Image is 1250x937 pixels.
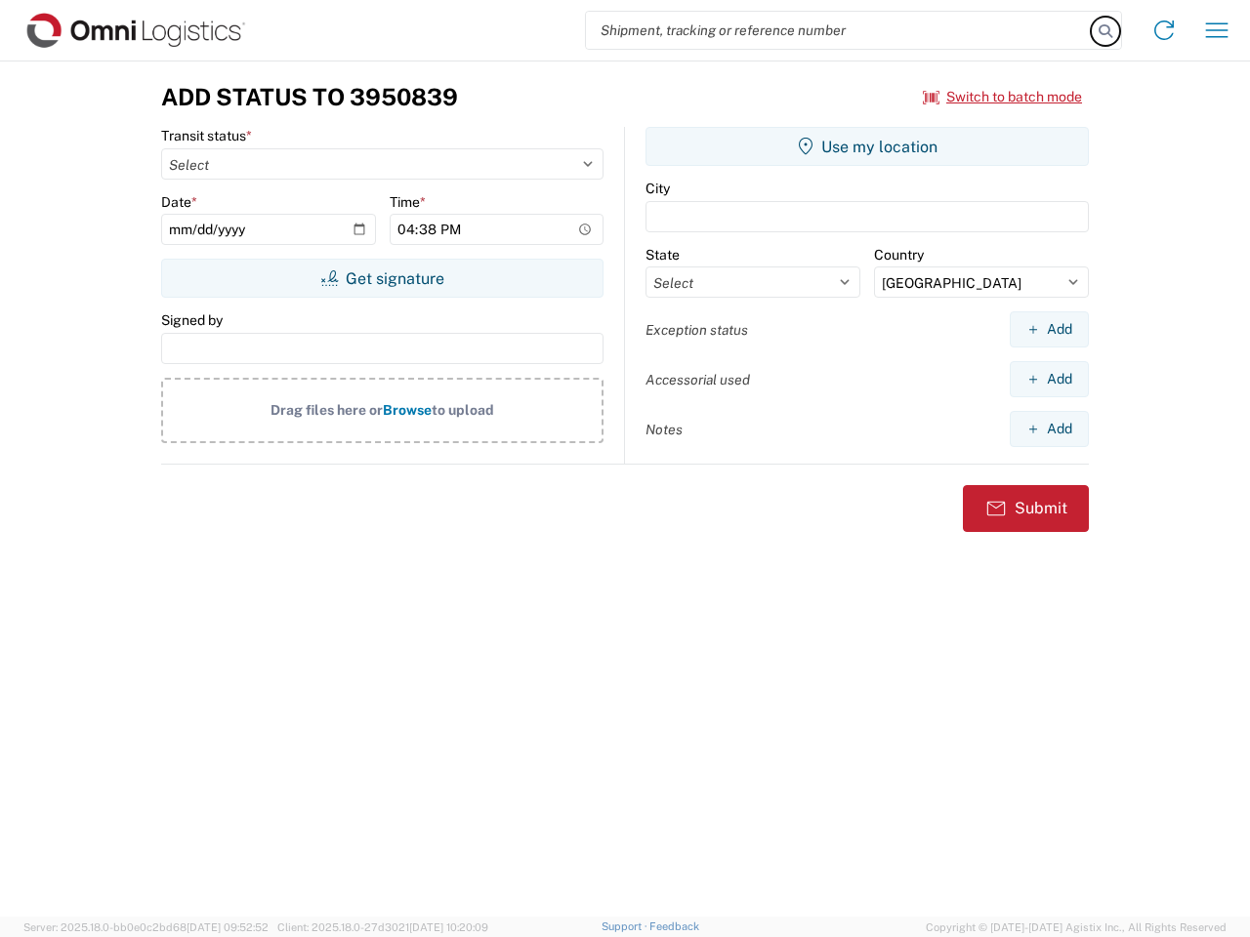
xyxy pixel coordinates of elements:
[586,12,1092,49] input: Shipment, tracking or reference number
[926,918,1227,936] span: Copyright © [DATE]-[DATE] Agistix Inc., All Rights Reserved
[646,371,750,388] label: Accessorial used
[432,402,494,418] span: to upload
[1010,311,1089,347] button: Add
[646,180,670,197] label: City
[161,311,223,329] label: Signed by
[1010,361,1089,397] button: Add
[409,921,488,933] span: [DATE] 10:20:09
[602,920,650,932] a: Support
[161,83,458,111] h3: Add Status to 3950839
[390,193,426,211] label: Time
[646,127,1089,166] button: Use my location
[161,193,197,211] label: Date
[271,402,383,418] span: Drag files here or
[187,921,269,933] span: [DATE] 09:52:52
[874,246,924,264] label: Country
[161,259,604,298] button: Get signature
[383,402,432,418] span: Browse
[649,920,699,932] a: Feedback
[646,421,683,438] label: Notes
[646,321,748,339] label: Exception status
[1010,411,1089,447] button: Add
[23,921,269,933] span: Server: 2025.18.0-bb0e0c2bd68
[963,485,1089,532] button: Submit
[646,246,680,264] label: State
[923,81,1082,113] button: Switch to batch mode
[277,921,488,933] span: Client: 2025.18.0-27d3021
[161,127,252,144] label: Transit status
